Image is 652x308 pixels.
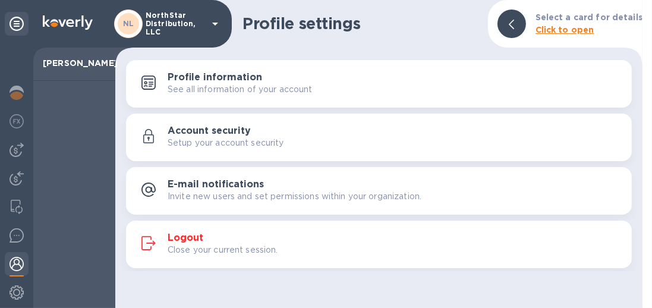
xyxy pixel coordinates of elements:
h1: Profile settings [242,14,478,33]
img: Foreign exchange [10,114,24,128]
h3: E-mail notifications [168,179,264,190]
h3: Account security [168,125,251,137]
h3: Logout [168,232,203,244]
p: [PERSON_NAME] [43,57,106,69]
b: NL [123,19,134,28]
div: Unpin categories [5,12,29,36]
p: Close your current session. [168,244,278,256]
h3: Profile information [168,72,262,83]
img: Logo [43,15,93,30]
button: LogoutClose your current session. [126,221,632,268]
p: Setup your account security [168,137,284,149]
button: E-mail notificationsInvite new users and set permissions within your organization. [126,167,632,215]
p: See all information of your account [168,83,313,96]
button: Account securitySetup your account security [126,114,632,161]
b: Click to open [536,25,594,34]
p: NorthStar Distribution, LLC [146,11,205,36]
p: Invite new users and set permissions within your organization. [168,190,421,203]
button: Profile informationSee all information of your account [126,60,632,108]
b: Select a card for details [536,12,642,22]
